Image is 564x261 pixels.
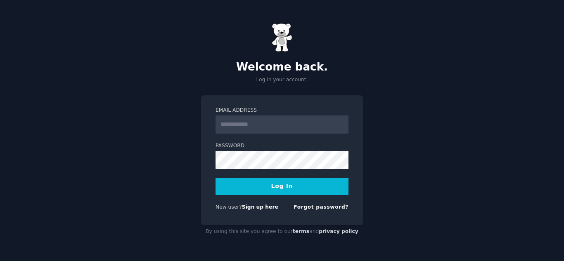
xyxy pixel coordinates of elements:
label: Password [216,142,348,150]
div: By using this site you agree to our and [201,225,363,238]
span: New user? [216,204,242,210]
a: Sign up here [242,204,278,210]
button: Log In [216,178,348,195]
a: Forgot password? [294,204,348,210]
label: Email Address [216,107,348,114]
a: privacy policy [319,228,358,234]
p: Log in your account. [201,76,363,84]
a: terms [293,228,309,234]
img: Gummy Bear [272,23,292,52]
h2: Welcome back. [201,61,363,74]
